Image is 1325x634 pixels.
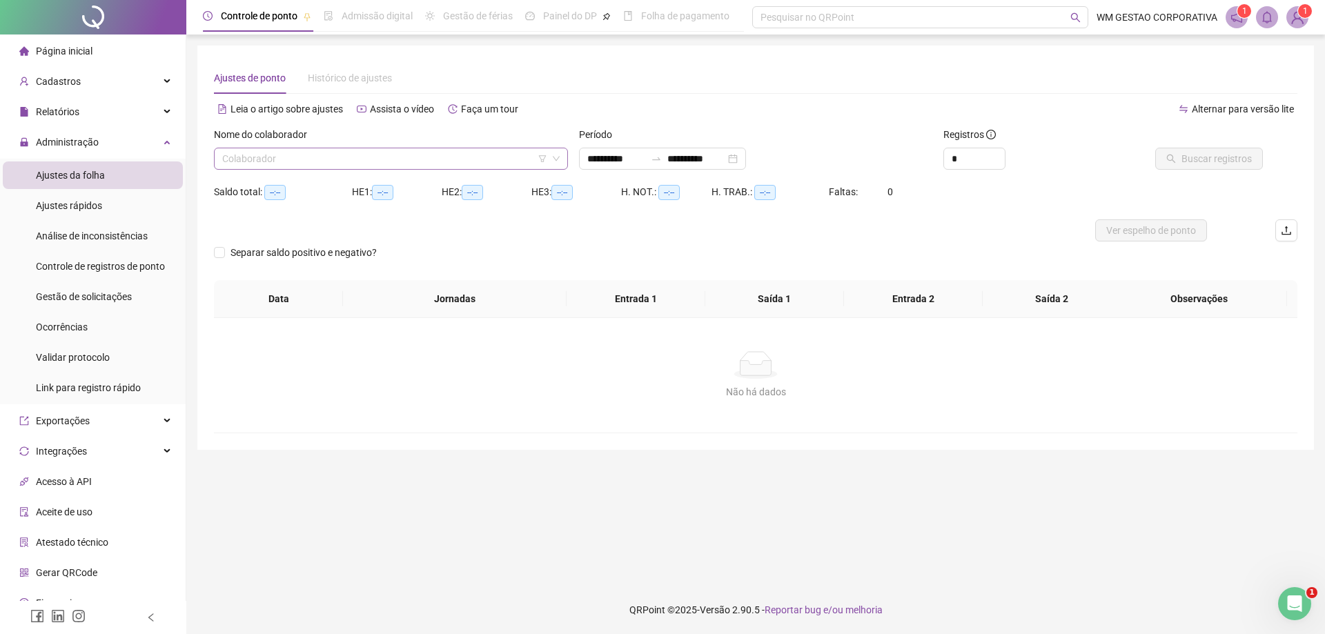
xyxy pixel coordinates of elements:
span: --:-- [264,185,286,200]
span: down [552,155,560,163]
span: Ocorrências [36,321,88,333]
span: Separar saldo positivo e negativo? [225,245,382,260]
span: --:-- [754,185,776,200]
span: Ajustes rápidos [36,200,102,211]
span: Reportar bug e/ou melhoria [765,604,883,615]
span: Painel do DP [543,10,597,21]
th: Jornadas [343,280,567,318]
span: 1 [1303,6,1308,16]
iframe: Intercom live chat [1278,587,1311,620]
span: notification [1230,11,1243,23]
div: HE 3: [531,184,621,200]
span: --:-- [372,185,393,200]
span: Gerar QRCode [36,567,97,578]
span: Assista o vídeo [370,103,434,115]
th: Saída 2 [983,280,1121,318]
span: home [19,46,29,56]
span: audit [19,507,29,517]
span: dashboard [525,11,535,21]
sup: Atualize o seu contato no menu Meus Dados [1298,4,1312,18]
span: api [19,477,29,486]
span: Integrações [36,446,87,457]
button: Buscar registros [1155,148,1263,170]
th: Entrada 2 [844,280,983,318]
span: file-text [217,104,227,114]
span: 1 [1306,587,1317,598]
th: Observações [1111,280,1287,318]
span: Ajustes da folha [36,170,105,181]
span: Página inicial [36,46,92,57]
span: sun [425,11,435,21]
span: Histórico de ajustes [308,72,392,83]
span: clock-circle [203,11,213,21]
span: WM GESTAO CORPORATIVA [1097,10,1217,25]
span: Registros [943,127,996,142]
span: Ajustes de ponto [214,72,286,83]
span: swap [1179,104,1188,114]
span: dollar [19,598,29,608]
span: Faça um tour [461,103,518,115]
span: Link para registro rápido [36,382,141,393]
span: facebook [30,609,44,623]
label: Período [579,127,621,142]
span: Administração [36,137,99,148]
span: upload [1281,225,1292,236]
span: left [146,613,156,622]
span: 0 [887,186,893,197]
span: Faltas: [829,186,860,197]
span: Controle de registros de ponto [36,261,165,272]
span: Alternar para versão lite [1192,103,1294,115]
div: Saldo total: [214,184,352,200]
span: instagram [72,609,86,623]
span: filter [538,155,547,163]
span: lock [19,137,29,147]
span: file-done [324,11,333,21]
span: export [19,416,29,426]
span: book [623,11,633,21]
span: history [448,104,458,114]
div: HE 2: [442,184,531,200]
span: Versão [700,604,730,615]
span: Financeiro [36,597,81,608]
span: Validar protocolo [36,352,110,363]
span: Admissão digital [342,10,413,21]
div: HE 1: [352,184,442,200]
span: Exportações [36,415,90,426]
span: Atestado técnico [36,537,108,548]
span: Folha de pagamento [641,10,729,21]
span: Controle de ponto [221,10,297,21]
span: sync [19,446,29,456]
span: search [1070,12,1081,23]
span: linkedin [51,609,65,623]
th: Saída 1 [705,280,844,318]
label: Nome do colaborador [214,127,316,142]
span: Observações [1122,291,1276,306]
span: youtube [357,104,366,114]
span: pushpin [602,12,611,21]
span: file [19,107,29,117]
span: pushpin [303,12,311,21]
span: 1 [1242,6,1247,16]
span: info-circle [986,130,996,139]
th: Data [214,280,343,318]
sup: 1 [1237,4,1251,18]
span: to [651,153,662,164]
span: user-add [19,77,29,86]
span: --:-- [462,185,483,200]
span: solution [19,537,29,547]
footer: QRPoint © 2025 - 2.90.5 - [186,586,1325,634]
span: bell [1261,11,1273,23]
span: Análise de inconsistências [36,230,148,241]
th: Entrada 1 [567,280,705,318]
span: qrcode [19,568,29,577]
div: H. TRAB.: [711,184,829,200]
span: swap-right [651,153,662,164]
span: Leia o artigo sobre ajustes [230,103,343,115]
img: 93069 [1287,7,1308,28]
span: Aceite de uso [36,506,92,517]
span: Acesso à API [36,476,92,487]
button: Ver espelho de ponto [1095,219,1207,241]
span: Relatórios [36,106,79,117]
span: Gestão de solicitações [36,291,132,302]
div: Não há dados [230,384,1281,399]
